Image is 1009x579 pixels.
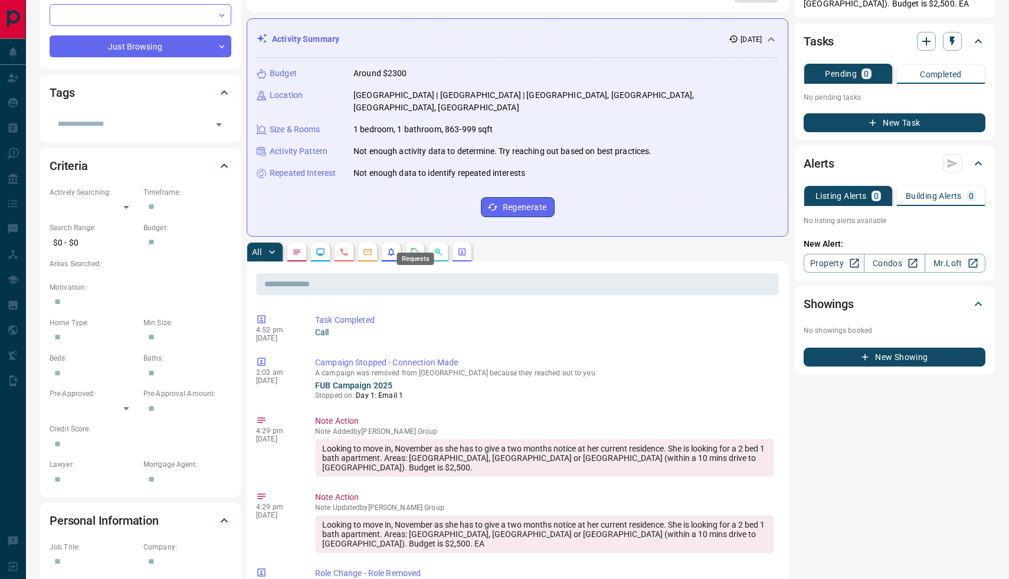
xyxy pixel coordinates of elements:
span: Day 1: Email 1 [356,391,403,400]
h2: Criteria [50,156,88,175]
div: Alerts [804,149,985,178]
a: Condos [864,254,925,273]
p: [GEOGRAPHIC_DATA] | [GEOGRAPHIC_DATA] | [GEOGRAPHIC_DATA], [GEOGRAPHIC_DATA], [GEOGRAPHIC_DATA], ... [353,89,778,114]
div: Just Browsing [50,35,231,57]
div: Looking to move in, November as she has to give a two months notice at her current residence. She... [315,439,774,477]
p: Areas Searched: [50,259,231,269]
p: Timeframe: [143,187,231,198]
svg: Agent Actions [457,247,467,257]
p: Job Title: [50,542,137,552]
p: Stopped on: [315,390,774,401]
a: FUB Campaign 2025 [315,381,392,390]
p: Motivation: [50,282,231,293]
p: $0 - $0 [50,233,137,253]
p: Completed [920,70,962,78]
p: Repeated Interest [270,167,336,179]
svg: Notes [292,247,302,257]
p: Company: [143,542,231,552]
p: 0 [874,192,879,200]
h2: Personal Information [50,511,159,530]
h2: Tasks [804,32,834,51]
p: 4:52 pm [256,326,297,334]
p: Note Action [315,415,774,427]
p: No pending tasks [804,89,985,106]
p: Building Alerts [906,192,962,200]
p: [DATE] [256,435,297,443]
svg: Calls [339,247,349,257]
p: Budget: [143,223,231,233]
div: Activity Summary[DATE] [257,28,778,50]
p: Lawyer: [50,459,137,470]
h2: Tags [50,83,74,102]
p: 2:02 am [256,368,297,377]
svg: Lead Browsing Activity [316,247,325,257]
p: No showings booked [804,325,985,336]
div: Criteria [50,152,231,180]
p: 4:29 pm [256,427,297,435]
p: Location [270,89,303,102]
p: Actively Searching: [50,187,137,198]
button: Open [211,116,227,133]
p: 4:29 pm [256,503,297,511]
svg: Emails [363,247,372,257]
p: Note Updated by [PERSON_NAME] Group [315,503,774,512]
p: Home Type: [50,318,137,328]
svg: Listing Alerts [386,247,396,257]
div: Requests [397,253,434,265]
div: Tasks [804,27,985,55]
p: Around $2300 [353,67,407,80]
p: Task Completed [315,314,774,326]
p: No listing alerts available [804,215,985,226]
p: Budget [270,67,297,80]
p: [DATE] [256,377,297,385]
p: Note Action [315,491,774,503]
p: 0 [969,192,974,200]
p: Beds: [50,353,137,364]
div: Looking to move in, November as she has to give a two months notice at her current residence. She... [315,515,774,553]
p: Mortgage Agent: [143,459,231,470]
p: Search Range: [50,223,137,233]
p: Listing Alerts [815,192,867,200]
p: [DATE] [741,34,762,45]
div: Tags [50,78,231,107]
p: Credit Score: [50,424,231,434]
p: A campaign was removed from [GEOGRAPHIC_DATA] because they reached out to you [315,369,774,377]
div: Showings [804,290,985,318]
p: Not enough activity data to determine. Try reaching out based on best practices. [353,145,652,158]
h2: Alerts [804,154,834,173]
p: 0 [864,70,869,78]
p: Call [315,326,774,339]
p: Baths: [143,353,231,364]
a: Property [804,254,864,273]
button: Regenerate [481,197,555,217]
button: New Task [804,113,985,132]
p: New Alert: [804,238,985,250]
p: Pending [825,70,857,78]
div: Personal Information [50,506,231,535]
p: Activity Summary [272,33,339,45]
p: Pre-Approved: [50,388,137,399]
p: Activity Pattern [270,145,327,158]
p: Note Added by [PERSON_NAME] Group [315,427,774,436]
a: Mr.Loft [925,254,985,273]
p: [DATE] [256,511,297,519]
p: Campaign Stopped - Connection Made [315,356,774,369]
button: New Showing [804,348,985,367]
svg: Opportunities [434,247,443,257]
p: 1 bedroom, 1 bathroom, 863-999 sqft [353,123,493,136]
p: Not enough data to identify repeated interests [353,167,525,179]
p: Size & Rooms [270,123,320,136]
h2: Showings [804,295,854,313]
p: Pre-Approval Amount: [143,388,231,399]
p: All [252,248,261,256]
p: Min Size: [143,318,231,328]
p: [DATE] [256,334,297,342]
